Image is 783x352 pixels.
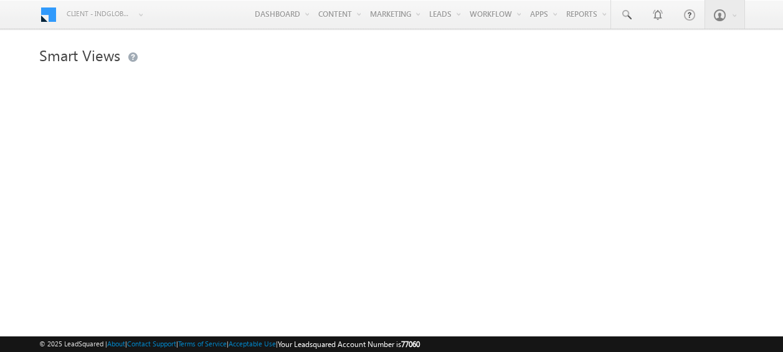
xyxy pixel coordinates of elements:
[178,340,227,348] a: Terms of Service
[127,340,176,348] a: Contact Support
[278,340,420,349] span: Your Leadsquared Account Number is
[401,340,420,349] span: 77060
[39,338,420,350] span: © 2025 LeadSquared | | | | |
[39,45,120,65] span: Smart Views
[67,7,132,20] span: Client - indglobal1 (77060)
[107,340,125,348] a: About
[229,340,276,348] a: Acceptable Use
